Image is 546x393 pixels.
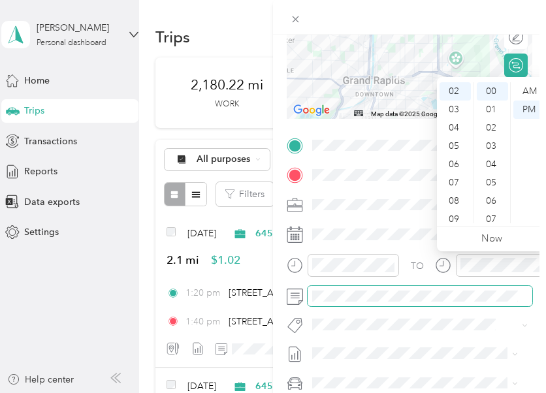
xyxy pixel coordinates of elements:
[513,82,545,101] div: AM
[481,232,502,245] a: Now
[513,101,545,119] div: PM
[440,155,471,174] div: 06
[411,259,424,273] div: TO
[440,174,471,192] div: 07
[477,137,508,155] div: 03
[440,192,471,210] div: 08
[477,155,508,174] div: 04
[477,82,508,101] div: 00
[477,101,508,119] div: 01
[371,110,442,118] span: Map data ©2025 Google
[440,119,471,137] div: 04
[473,320,546,393] iframe: Everlance-gr Chat Button Frame
[290,102,333,119] img: Google
[477,192,508,210] div: 06
[477,119,508,137] div: 02
[477,210,508,228] div: 07
[290,102,333,119] a: Open this area in Google Maps (opens a new window)
[354,110,363,116] button: Keyboard shortcuts
[440,82,471,101] div: 02
[477,174,508,192] div: 05
[440,137,471,155] div: 05
[440,101,471,119] div: 03
[440,210,471,228] div: 09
